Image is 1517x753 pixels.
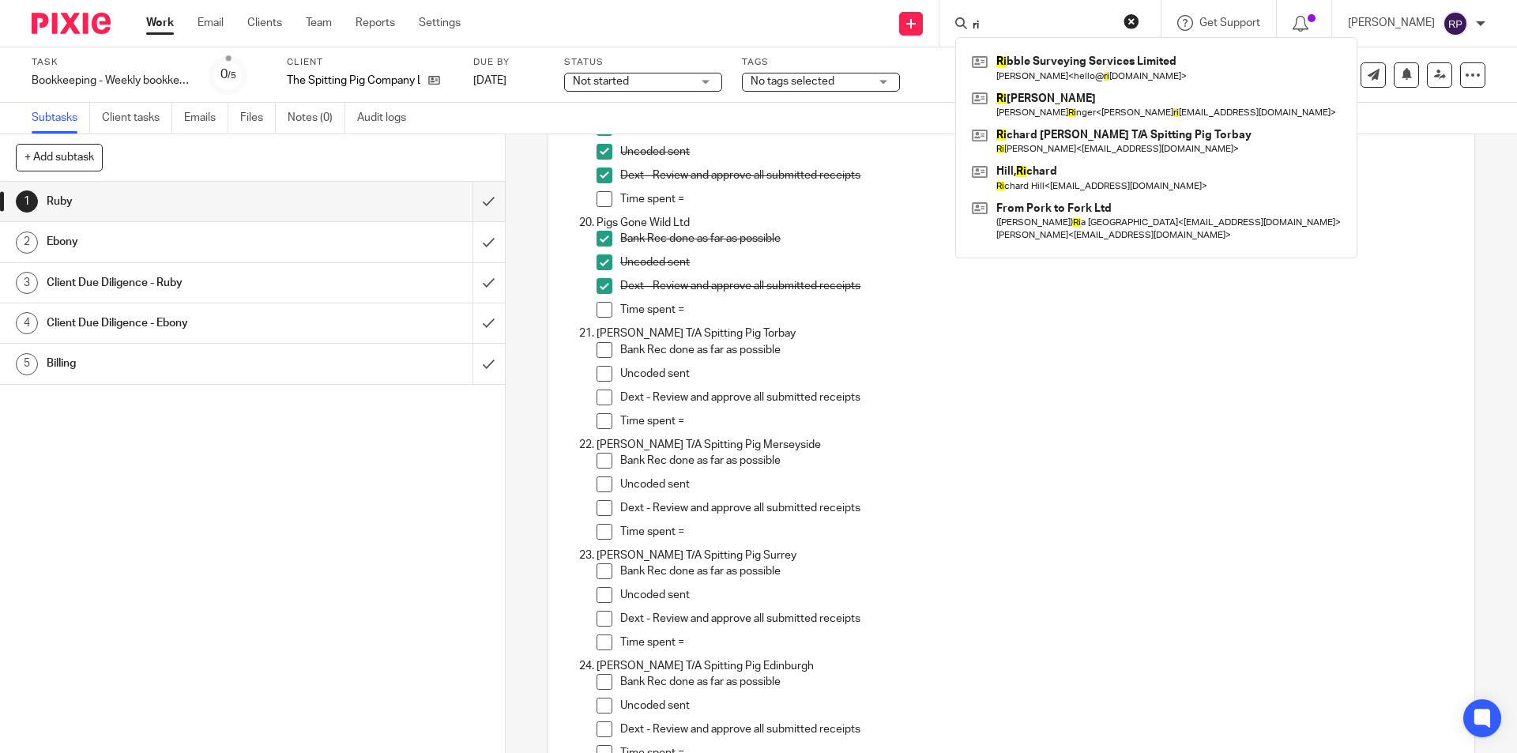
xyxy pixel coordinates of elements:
[47,271,320,295] h1: Client Due Diligence - Ruby
[146,15,174,31] a: Work
[564,56,722,69] label: Status
[751,76,834,87] span: No tags selected
[198,15,224,31] a: Email
[184,103,228,134] a: Emails
[620,611,1457,627] p: Dext - Review and approve all submitted receipts
[1348,15,1435,31] p: [PERSON_NAME]
[620,634,1457,650] p: Time spent =
[356,15,395,31] a: Reports
[620,674,1457,690] p: Bank Rec done as far as possible
[16,272,38,294] div: 3
[47,190,320,213] h1: Ruby
[287,56,454,69] label: Client
[597,658,1457,674] p: [PERSON_NAME] T/A Spitting Pig Edinburgh
[32,103,90,134] a: Subtasks
[620,453,1457,469] p: Bank Rec done as far as possible
[1124,13,1139,29] button: Clear
[473,56,544,69] label: Due by
[597,326,1457,341] p: [PERSON_NAME] T/A Spitting Pig Torbay
[357,103,418,134] a: Audit logs
[620,524,1457,540] p: Time spent =
[419,15,461,31] a: Settings
[240,103,276,134] a: Files
[620,278,1457,294] p: Dext - Review and approve all submitted receipts
[47,352,320,375] h1: Billing
[16,353,38,375] div: 5
[597,437,1457,453] p: [PERSON_NAME] T/A Spitting Pig Merseyside
[16,232,38,254] div: 2
[620,144,1457,160] p: Uncoded sent
[1199,17,1260,28] span: Get Support
[742,56,900,69] label: Tags
[620,587,1457,603] p: Uncoded sent
[620,254,1457,270] p: Uncoded sent
[102,103,172,134] a: Client tasks
[16,312,38,334] div: 4
[287,73,420,88] p: The Spitting Pig Company Ltd
[32,56,190,69] label: Task
[620,168,1457,183] p: Dext - Review and approve all submitted receipts
[597,215,1457,231] p: Pigs Gone Wild Ltd
[47,311,320,335] h1: Client Due Diligence - Ebony
[620,476,1457,492] p: Uncoded sent
[620,563,1457,579] p: Bank Rec done as far as possible
[228,71,236,80] small: /5
[47,230,320,254] h1: Ebony
[32,13,111,34] img: Pixie
[620,366,1457,382] p: Uncoded sent
[620,721,1457,737] p: Dext - Review and approve all submitted receipts
[16,144,103,171] button: + Add subtask
[971,19,1113,33] input: Search
[247,15,282,31] a: Clients
[620,191,1457,207] p: Time spent =
[473,75,506,86] span: [DATE]
[620,500,1457,516] p: Dext - Review and approve all submitted receipts
[620,342,1457,358] p: Bank Rec done as far as possible
[597,548,1457,563] p: [PERSON_NAME] T/A Spitting Pig Surrey
[306,15,332,31] a: Team
[1443,11,1468,36] img: svg%3E
[16,190,38,213] div: 1
[32,73,190,88] div: Bookkeeping - Weekly bookkeeping SP group
[620,390,1457,405] p: Dext - Review and approve all submitted receipts
[573,76,629,87] span: Not started
[620,231,1457,247] p: Bank Rec done as far as possible
[620,302,1457,318] p: Time spent =
[220,66,236,84] div: 0
[288,103,345,134] a: Notes (0)
[620,698,1457,713] p: Uncoded sent
[620,413,1457,429] p: Time spent =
